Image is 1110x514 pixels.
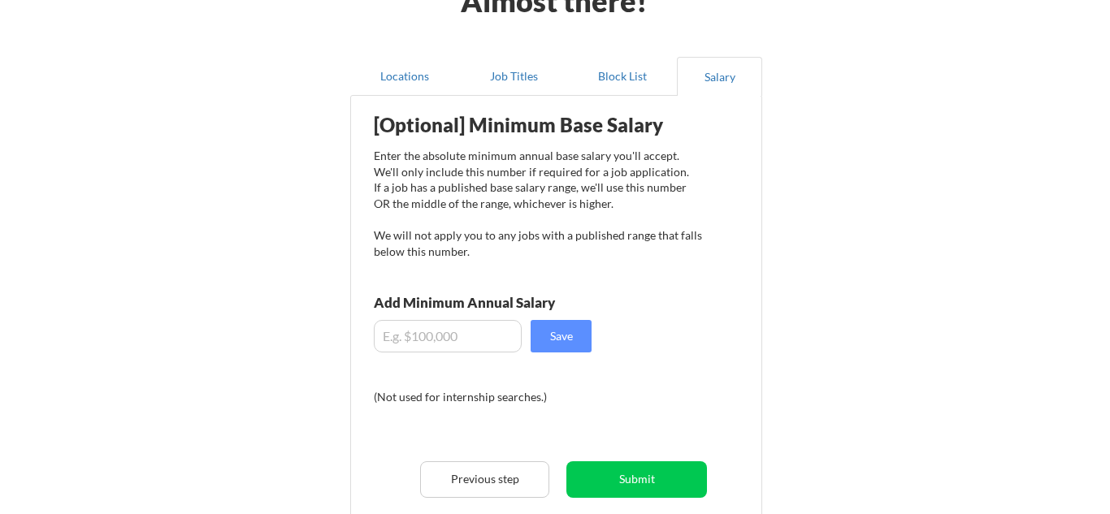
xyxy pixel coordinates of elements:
[677,57,762,96] button: Salary
[374,115,702,135] div: [Optional] Minimum Base Salary
[374,320,522,352] input: E.g. $100,000
[350,57,459,96] button: Locations
[374,296,627,309] div: Add Minimum Annual Salary
[566,461,707,498] button: Submit
[420,461,549,498] button: Previous step
[531,320,592,352] button: Save
[568,57,677,96] button: Block List
[459,57,568,96] button: Job Titles
[374,389,594,405] div: (Not used for internship searches.)
[374,148,702,259] div: Enter the absolute minimum annual base salary you'll accept. We'll only include this number if re...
